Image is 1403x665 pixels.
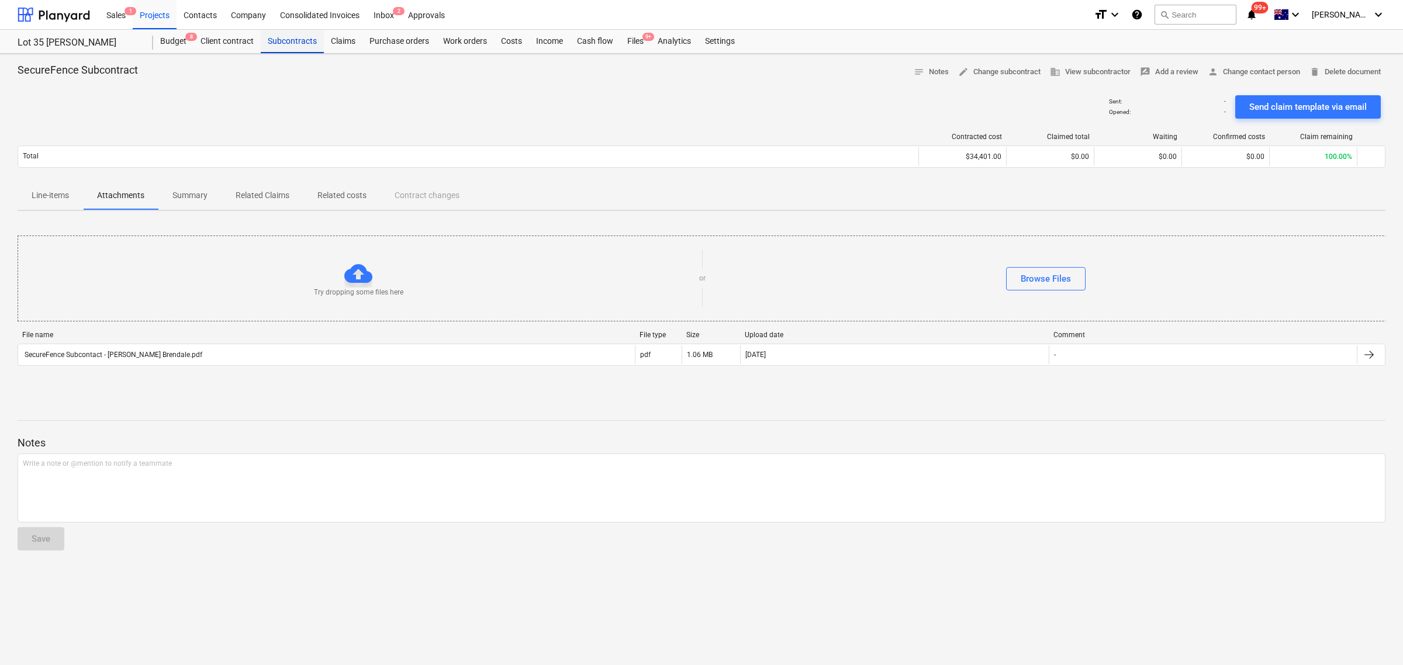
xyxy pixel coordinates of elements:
a: Files9+ [620,30,651,53]
div: 1.06 MB [687,351,713,359]
div: SecureFence Subcontact - [PERSON_NAME] Brendale.pdf [23,351,202,359]
div: Browse Files [1021,271,1071,286]
div: Size [686,331,735,339]
p: - [1224,98,1226,105]
a: Settings [698,30,742,53]
span: search [1160,10,1169,19]
p: SecureFence Subcontract [18,63,138,77]
button: Send claim template via email [1235,95,1381,119]
button: Change subcontract [953,63,1045,81]
span: person [1208,67,1218,77]
div: - [1054,351,1056,359]
div: $34,401.00 [918,147,1006,166]
span: edit [958,67,969,77]
div: Try dropping some files hereorBrowse Files [18,235,1387,321]
a: Income [529,30,570,53]
p: or [699,273,706,283]
a: Analytics [651,30,698,53]
p: Notes [18,436,1385,450]
p: Total [23,151,39,161]
a: Work orders [436,30,494,53]
div: Waiting [1099,133,1177,141]
span: $0.00 [1159,153,1177,161]
div: Lot 35 [PERSON_NAME] [18,37,139,49]
button: Notes [909,63,953,81]
span: Delete document [1309,65,1381,79]
a: Budget8 [153,30,193,53]
div: Budget [153,30,193,53]
p: Opened : [1109,108,1131,116]
p: Try dropping some files here [314,288,403,297]
div: Contracted cost [924,133,1002,141]
span: notes [914,67,924,77]
i: keyboard_arrow_down [1371,8,1385,22]
p: Sent : [1109,98,1122,105]
div: Upload date [745,331,1044,339]
p: Summary [172,189,208,202]
a: Purchase orders [362,30,436,53]
span: Notes [914,65,949,79]
a: Subcontracts [261,30,324,53]
span: 2 [393,7,405,15]
span: 99+ [1252,2,1269,13]
span: [PERSON_NAME] [1312,10,1370,19]
span: 8 [185,33,197,41]
a: Cash flow [570,30,620,53]
i: keyboard_arrow_down [1108,8,1122,22]
button: Add a review [1135,63,1203,81]
div: Confirmed costs [1187,133,1265,141]
button: View subcontractor [1045,63,1135,81]
i: format_size [1094,8,1108,22]
i: notifications [1246,8,1257,22]
a: Claims [324,30,362,53]
p: Attachments [97,189,144,202]
div: Files [620,30,651,53]
span: rate_review [1140,67,1150,77]
span: business [1050,67,1060,77]
span: Change contact person [1208,65,1300,79]
div: Claimed total [1011,133,1090,141]
button: Change contact person [1203,63,1305,81]
p: Related costs [317,189,367,202]
p: - [1224,108,1226,116]
button: Search [1155,5,1236,25]
p: Related Claims [236,189,289,202]
span: 1 [125,7,136,15]
span: Add a review [1140,65,1198,79]
div: File name [22,331,630,339]
span: Change subcontract [958,65,1041,79]
div: File type [640,331,677,339]
button: Delete document [1305,63,1385,81]
p: Line-items [32,189,69,202]
a: Costs [494,30,529,53]
a: Client contract [193,30,261,53]
i: Knowledge base [1131,8,1143,22]
div: Claim remaining [1274,133,1353,141]
div: Send claim template via email [1249,99,1367,115]
span: 100.00% [1325,153,1352,161]
div: Comment [1053,331,1353,339]
span: $0.00 [1246,153,1264,161]
span: delete [1309,67,1320,77]
button: Browse Files [1006,267,1086,290]
div: pdf [640,351,651,359]
span: 9+ [642,33,654,41]
span: $0.00 [1071,153,1089,161]
span: View subcontractor [1050,65,1131,79]
div: [DATE] [745,351,766,359]
i: keyboard_arrow_down [1288,8,1302,22]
